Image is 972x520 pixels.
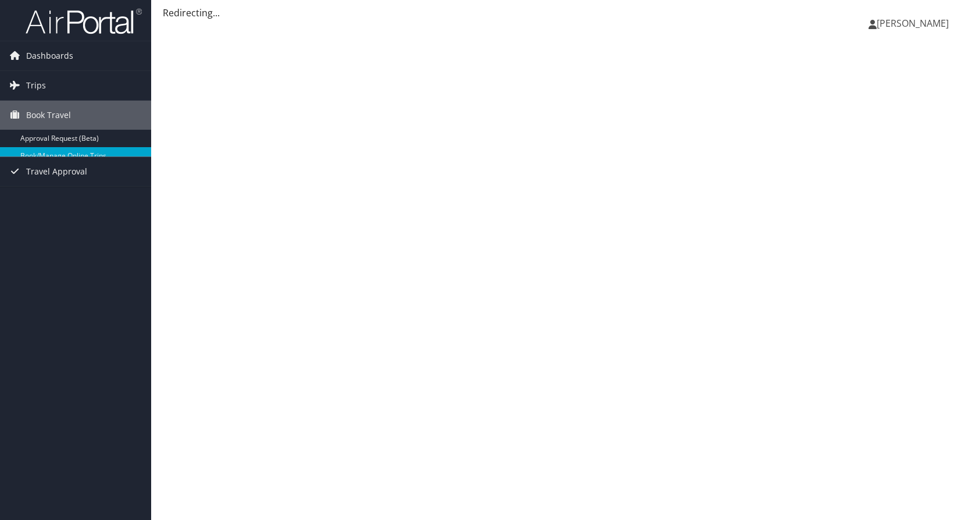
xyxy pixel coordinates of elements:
span: [PERSON_NAME] [877,17,949,30]
img: airportal-logo.png [26,8,142,35]
span: Trips [26,71,46,100]
span: Dashboards [26,41,73,70]
a: [PERSON_NAME] [869,6,960,41]
div: Redirecting... [163,6,960,20]
span: Travel Approval [26,157,87,186]
span: Book Travel [26,101,71,130]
